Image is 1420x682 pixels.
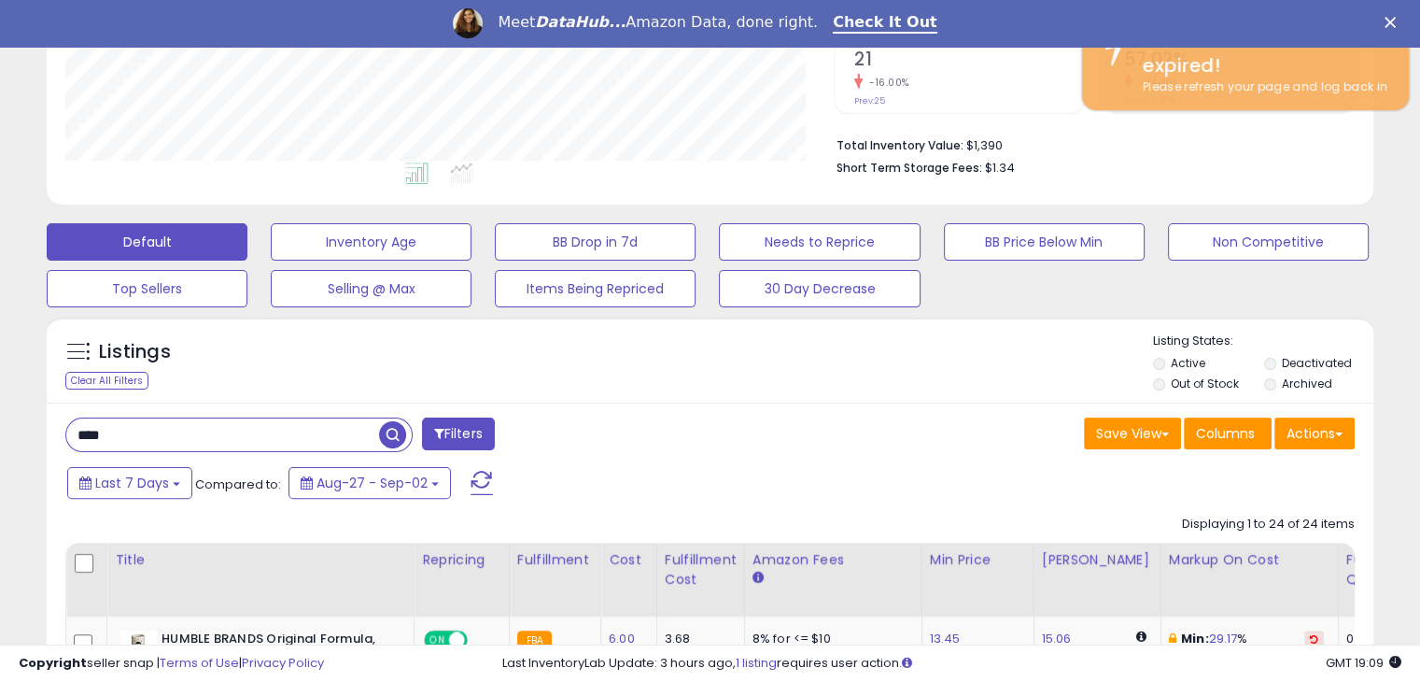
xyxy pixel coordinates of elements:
div: Fulfillment Cost [665,550,737,590]
button: Selling @ Max [271,270,471,307]
button: BB Price Below Min [944,223,1145,261]
div: Markup on Cost [1169,550,1330,570]
button: Last 7 Days [67,467,192,499]
p: Listing States: [1153,333,1373,350]
button: Needs to Reprice [719,223,920,261]
button: BB Drop in 7d [495,223,696,261]
button: Items Being Repriced [495,270,696,307]
button: Non Competitive [1168,223,1369,261]
span: Compared to: [195,476,281,493]
label: Deactivated [1281,355,1351,371]
span: Aug-27 - Sep-02 [316,474,428,492]
div: Repricing [422,550,501,570]
small: -16.00% [863,76,909,90]
img: Profile image for Georgie [453,8,483,38]
a: 1 listing [736,654,777,672]
button: Aug-27 - Sep-02 [288,467,451,499]
div: seller snap | | [19,655,324,673]
h5: Listings [99,339,171,365]
div: Please refresh your page and log back in [1129,78,1395,96]
div: Fulfillable Quantity [1346,550,1411,590]
span: Columns [1196,424,1255,443]
button: Actions [1274,418,1355,449]
th: The percentage added to the cost of goods (COGS) that forms the calculator for Min & Max prices. [1160,543,1338,617]
div: Cost [609,550,649,570]
button: Columns [1184,418,1272,449]
a: Privacy Policy [242,654,324,672]
button: Save View [1084,418,1181,449]
small: Prev: 25 [854,95,885,107]
div: Last InventoryLab Update: 3 hours ago, requires user action. [502,655,1401,673]
li: $1,390 [837,133,1341,155]
h2: 21 [854,49,1084,74]
div: Fulfillment [517,550,593,570]
button: Top Sellers [47,270,247,307]
i: DataHub... [535,13,626,31]
div: Title [115,550,406,570]
b: Total Inventory Value: [837,137,963,153]
span: Last 7 Days [95,474,169,492]
small: Amazon Fees. [752,570,764,587]
a: Check It Out [833,13,937,34]
label: Archived [1281,376,1331,391]
label: Out of Stock [1171,376,1239,391]
a: Terms of Use [160,654,239,672]
button: Filters [422,418,495,450]
div: Your session has expired! [1129,25,1395,78]
b: Short Term Storage Fees: [837,160,982,176]
div: Min Price [930,550,1026,570]
button: Inventory Age [271,223,471,261]
button: Default [47,223,247,261]
span: 2025-09-11 19:09 GMT [1326,654,1401,672]
span: $1.34 [985,159,1015,177]
div: Close [1385,17,1403,28]
button: 30 Day Decrease [719,270,920,307]
div: Displaying 1 to 24 of 24 items [1182,516,1355,533]
div: Meet Amazon Data, done right. [498,13,818,32]
strong: Copyright [19,654,87,672]
label: Active [1171,355,1205,371]
div: Amazon Fees [752,550,914,570]
div: Clear All Filters [65,372,148,390]
div: [PERSON_NAME] [1042,550,1153,570]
